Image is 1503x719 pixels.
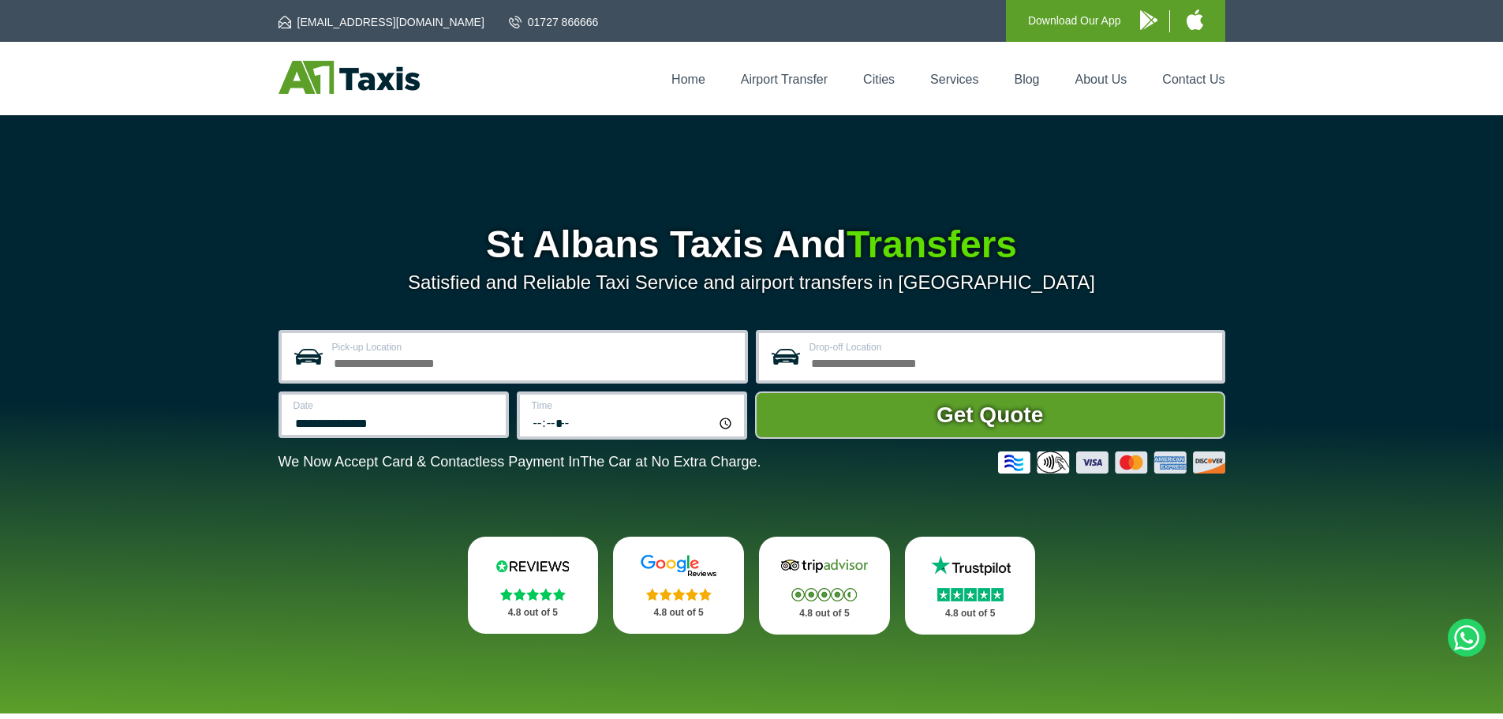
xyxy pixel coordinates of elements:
[646,588,712,601] img: Stars
[930,73,978,86] a: Services
[485,603,581,623] p: 4.8 out of 5
[293,401,496,410] label: Date
[509,14,599,30] a: 01727 866666
[741,73,828,86] a: Airport Transfer
[1028,11,1121,31] p: Download Our App
[580,454,761,470] span: The Car at No Extra Charge.
[279,454,761,470] p: We Now Accept Card & Contactless Payment In
[905,537,1036,635] a: Trustpilot Stars 4.8 out of 5
[671,73,705,86] a: Home
[279,61,420,94] img: A1 Taxis St Albans LTD
[279,14,484,30] a: [EMAIL_ADDRESS][DOMAIN_NAME]
[279,271,1225,294] p: Satisfied and Reliable Taxi Service and airport transfers in [GEOGRAPHIC_DATA]
[998,451,1225,474] img: Credit And Debit Cards
[485,554,580,578] img: Reviews.io
[937,588,1004,601] img: Stars
[630,603,727,623] p: 4.8 out of 5
[613,537,744,634] a: Google Stars 4.8 out of 5
[777,554,872,578] img: Tripadvisor
[1075,73,1127,86] a: About Us
[332,343,735,352] label: Pick-up Location
[847,223,1017,265] span: Transfers
[279,226,1225,264] h1: St Albans Taxis And
[755,391,1225,439] button: Get Quote
[923,554,1018,578] img: Trustpilot
[1187,9,1203,30] img: A1 Taxis iPhone App
[1140,10,1157,30] img: A1 Taxis Android App
[759,537,890,635] a: Tripadvisor Stars 4.8 out of 5
[922,604,1019,624] p: 4.8 out of 5
[532,401,735,410] label: Time
[500,588,566,601] img: Stars
[776,604,873,624] p: 4.8 out of 5
[791,588,857,601] img: Stars
[1162,73,1224,86] a: Contact Us
[468,537,599,634] a: Reviews.io Stars 4.8 out of 5
[1014,73,1039,86] a: Blog
[809,343,1213,352] label: Drop-off Location
[631,554,726,578] img: Google
[863,73,895,86] a: Cities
